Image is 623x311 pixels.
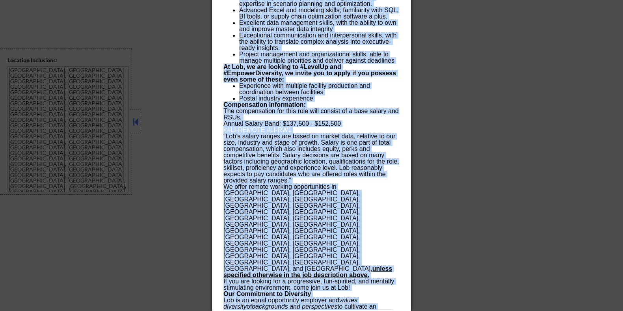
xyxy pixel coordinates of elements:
[223,265,392,278] strong: unless specified otherwise in the job description above.
[223,278,394,291] span: If you are looking for a progressive, fun-spirited, and mentally stimulating environment, come jo...
[223,133,399,184] span: “Lob’s salary ranges are based on market data, relative to our size, industry and stage of growth...
[223,127,292,133] span: <#LI-REMOTE #LI-RW1
[223,121,399,127] p: Annual Salary Band: $137,500 - $152,500
[239,32,399,51] li: Exceptional communication and interpersonal skills, with the ability to translate complex analysi...
[223,291,311,297] strong: Our Commitment to Diversity
[239,7,399,20] li: Advanced Excel and modeling skills; familiarity with SQL, BI tools, or supply chain optimization ...
[223,183,392,278] span: We offer remote working opportunities in [GEOGRAPHIC_DATA], [GEOGRAPHIC_DATA], [GEOGRAPHIC_DATA],...
[247,303,252,310] span: of
[223,297,357,310] a: values diversity
[223,102,399,121] p: The compensation for this role will consist of a base salary and RSUs.
[239,51,399,64] li: Project management and organizational skills, able to manage multiple priorities and deliver agai...
[239,95,399,102] li: Postal industry experience
[223,101,306,108] strong: Compensation Information:
[252,303,337,310] a: backgrounds and perspectives
[239,20,399,32] li: Excellent data management skills, with the ability to own and improve master data integrity
[239,83,399,95] li: Experience with multiple facility production and coordination between facilities
[223,63,396,83] strong: At Lob, we are looking to #LevelUp and #EmpowerDiversity, we invite you to apply if you possess e...
[223,297,339,304] span: Lob is an equal opportunity employer and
